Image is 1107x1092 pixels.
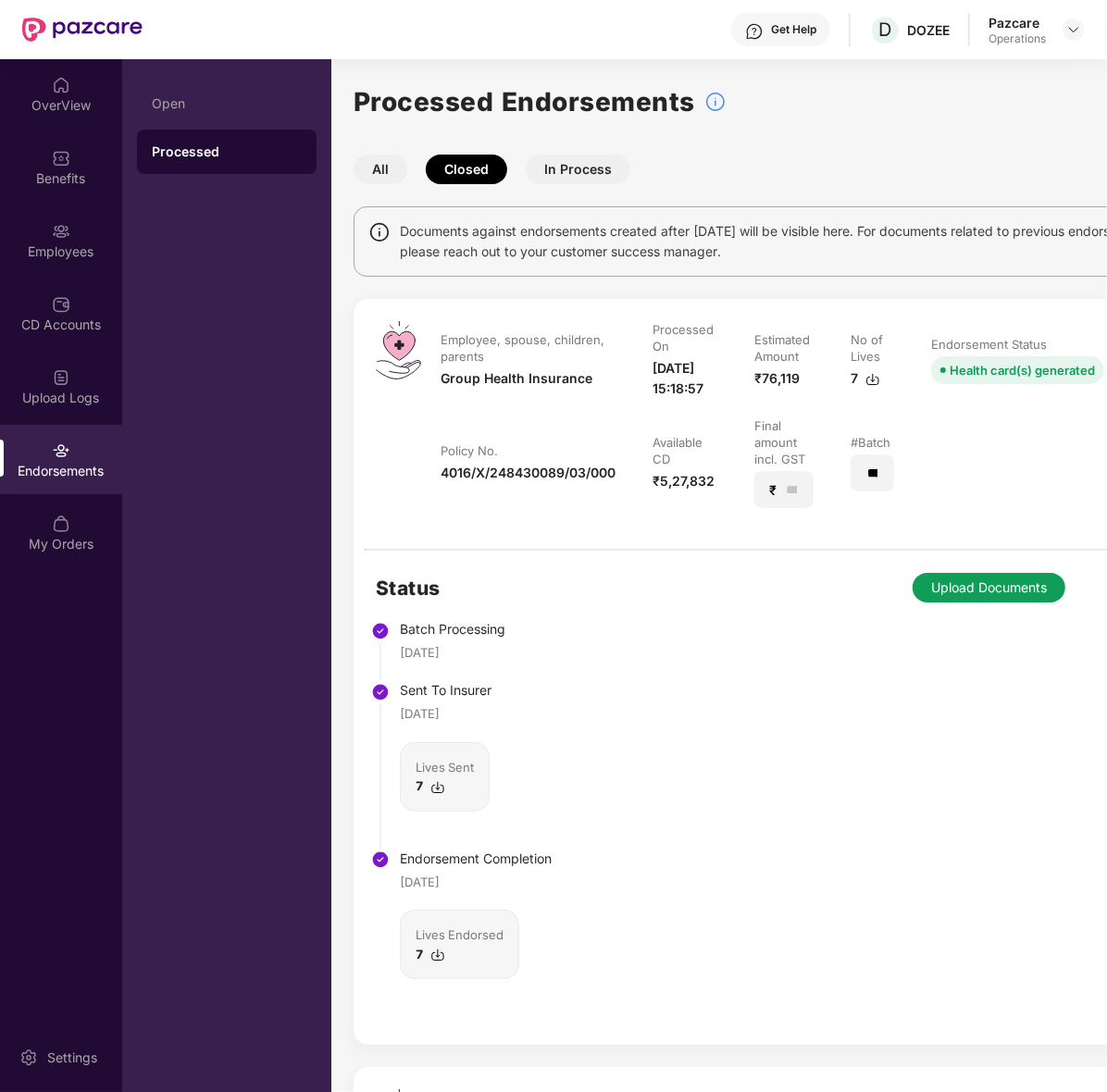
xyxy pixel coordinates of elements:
button: In Process [526,155,630,184]
div: #Batch [851,434,890,451]
img: svg+xml;base64,PHN2ZyBpZD0iRW1wbG95ZWVzIiB4bWxucz0iaHR0cDovL3d3dy53My5vcmcvMjAwMC9zdmciIHdpZHRoPS... [52,222,70,241]
div: DOZEE [907,21,950,39]
div: Processed [152,143,302,161]
img: svg+xml;base64,PHN2ZyBpZD0iQmVuZWZpdHMiIHhtbG5zPSJodHRwOi8vd3d3LnczLm9yZy8yMDAwL3N2ZyIgd2lkdGg9Ij... [52,149,70,168]
div: No of Lives [851,331,890,365]
div: [DATE] [400,704,440,723]
div: Employee, spouse, children, parents [441,331,612,365]
img: svg+xml;base64,PHN2ZyBpZD0iRG93bmxvYWQtMzJ4MzIiIHhtbG5zPSJodHRwOi8vd3d3LnczLm9yZy8yMDAwL3N2ZyIgd2... [430,948,445,962]
img: svg+xml;base64,PHN2ZyBpZD0iSGVscC0zMngzMiIgeG1sbnM9Imh0dHA6Ly93d3cudzMub3JnLzIwMDAvc3ZnIiB3aWR0aD... [745,22,764,41]
div: Endorsement Completion [400,849,552,869]
button: Upload Documents [913,573,1065,602]
img: svg+xml;base64,PHN2ZyBpZD0iRHJvcGRvd24tMzJ4MzIiIHhtbG5zPSJodHRwOi8vd3d3LnczLm9yZy8yMDAwL3N2ZyIgd2... [1066,22,1081,37]
div: Batch Processing [400,619,552,639]
img: svg+xml;base64,PHN2ZyBpZD0iQ0RfQWNjb3VudHMiIGRhdGEtbmFtZT0iQ0QgQWNjb3VudHMiIHhtbG5zPSJodHRwOi8vd3... [52,295,70,314]
img: svg+xml;base64,PHN2ZyBpZD0iRG93bmxvYWQtMzJ4MzIiIHhtbG5zPSJodHRwOi8vd3d3LnczLm9yZy8yMDAwL3N2ZyIgd2... [865,372,880,387]
img: New Pazcare Logo [22,18,143,42]
span: ₹ [769,481,784,499]
div: Get Help [771,22,816,37]
button: Closed [426,155,507,184]
div: Lives Sent [416,758,474,776]
h1: Processed Endorsements [354,81,695,122]
div: ₹76,119 [754,368,800,389]
div: Pazcare [989,14,1046,31]
div: Final amount incl. GST [754,417,810,467]
div: Processed On [653,321,714,354]
div: Group Health Insurance [441,368,592,389]
div: Estimated Amount [754,331,810,365]
div: [DATE] [400,643,440,662]
img: svg+xml;base64,PHN2ZyBpZD0iRW5kb3JzZW1lbnRzIiB4bWxucz0iaHR0cDovL3d3dy53My5vcmcvMjAwMC9zdmciIHdpZH... [52,441,70,460]
div: Available CD [653,434,714,467]
div: ₹5,27,832 [653,471,715,491]
img: svg+xml;base64,PHN2ZyBpZD0iU2V0dGluZy0yMHgyMCIgeG1sbnM9Imh0dHA6Ly93d3cudzMub3JnLzIwMDAvc3ZnIiB3aW... [19,1049,38,1067]
h2: Status [376,573,552,603]
img: svg+xml;base64,PHN2ZyBpZD0iSW5mb18tXzMyeDMyIiBkYXRhLW5hbWU9IkluZm8gLSAzMngzMiIgeG1sbnM9Imh0dHA6Ly... [704,91,727,113]
img: svg+xml;base64,PHN2ZyBpZD0iU3RlcC1Eb25lLTMyeDMyIiB4bWxucz0iaHR0cDovL3d3dy53My5vcmcvMjAwMC9zdmciIH... [371,850,390,869]
button: All [354,155,407,184]
img: svg+xml;base64,PHN2ZyBpZD0iSW5mbyIgeG1sbnM9Imh0dHA6Ly93d3cudzMub3JnLzIwMDAvc3ZnIiB3aWR0aD0iMTQiIG... [368,221,391,243]
span: D [879,19,892,41]
img: svg+xml;base64,PHN2ZyBpZD0iRG93bmxvYWQtMzJ4MzIiIHhtbG5zPSJodHRwOi8vd3d3LnczLm9yZy8yMDAwL3N2ZyIgd2... [430,780,445,795]
img: svg+xml;base64,PHN2ZyBpZD0iU3RlcC1Eb25lLTMyeDMyIiB4bWxucz0iaHR0cDovL3d3dy53My5vcmcvMjAwMC9zdmciIH... [371,622,390,640]
div: Endorsement Status [931,336,1047,353]
img: svg+xml;base64,PHN2ZyBpZD0iU3RlcC1Eb25lLTMyeDMyIiB4bWxucz0iaHR0cDovL3d3dy53My5vcmcvMjAwMC9zdmciIH... [371,683,390,701]
div: Lives Endorsed [416,925,504,944]
img: svg+xml;base64,PHN2ZyB4bWxucz0iaHR0cDovL3d3dy53My5vcmcvMjAwMC9zdmciIHdpZHRoPSI0OS4zMiIgaGVpZ2h0PS... [376,321,421,379]
div: Operations [989,31,1046,46]
div: Settings [42,1049,103,1067]
b: 7 [416,947,423,962]
div: Health card(s) generated [950,360,1095,380]
div: [DATE] 15:18:57 [653,358,717,399]
div: Open [152,96,302,111]
img: svg+xml;base64,PHN2ZyBpZD0iVXBsb2FkX0xvZ3MiIGRhdGEtbmFtZT0iVXBsb2FkIExvZ3MiIHhtbG5zPSJodHRwOi8vd3... [52,368,70,387]
img: svg+xml;base64,PHN2ZyBpZD0iSG9tZSIgeG1sbnM9Imh0dHA6Ly93d3cudzMub3JnLzIwMDAvc3ZnIiB3aWR0aD0iMjAiIG... [52,76,70,94]
b: 7 [416,778,423,793]
div: Sent To Insurer [400,680,552,701]
div: 7 [851,368,880,389]
img: svg+xml;base64,PHN2ZyBpZD0iTXlfT3JkZXJzIiBkYXRhLW5hbWU9Ik15IE9yZGVycyIgeG1sbnM9Imh0dHA6Ly93d3cudz... [52,515,70,533]
div: Policy No. [441,442,498,459]
div: [DATE] [400,873,440,891]
div: 4016/X/248430089/03/000 [441,463,616,483]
